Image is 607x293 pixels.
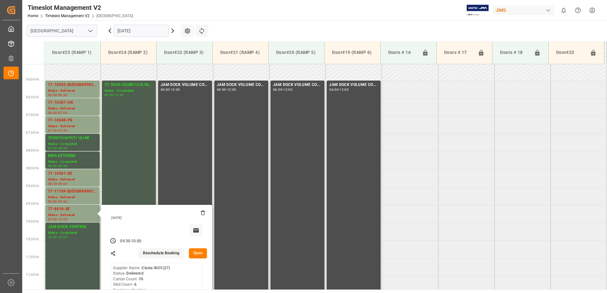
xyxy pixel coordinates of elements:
div: JAM DOCK VOLUME CONTROL [329,82,378,88]
div: JAM DOCK VOLUME CONTROL [161,82,210,88]
div: Status - Delivered [48,177,97,182]
div: Doors # 18 [497,47,531,59]
img: Exertis%20JAM%20-%20Email%20Logo.jpg_1722504956.jpg [467,5,489,16]
div: - [57,236,58,238]
a: Timeslot Management V2 [45,14,90,18]
div: 09:30 [120,238,130,244]
div: Timeslot Management V2 [28,3,133,12]
div: TERRYCHAPUT/ ULINE [48,135,97,141]
div: 12:00 [115,94,124,96]
span: 11:00 Hr [26,255,39,259]
div: 10:00 [58,218,67,221]
div: Status - Delivered [48,106,97,111]
div: 09:30 [58,200,67,203]
div: - [170,88,171,91]
input: Type to search/select [27,25,97,37]
span: 09:30 Hr [26,202,39,205]
div: 06:00 [48,94,57,96]
div: 08:30 [48,182,57,185]
div: 77-10561-DE [48,171,97,177]
div: Door#24 (RAMP 2) [106,47,151,58]
div: 07:30 [58,129,67,132]
div: 12:00 [227,88,236,91]
div: 07:00 [48,129,57,132]
div: - [226,88,227,91]
button: Open [189,248,207,258]
div: 12:00 [283,88,292,91]
span: 07:30 Hr [26,131,39,134]
div: - [338,88,339,91]
div: 10:00 [131,238,141,244]
div: 07:30 [48,147,57,150]
div: - [57,111,58,114]
div: Status - Completed [104,88,153,94]
div: 07:00 [58,111,67,114]
span: 10:00 Hr [26,220,39,223]
button: show 0 new notifications [557,3,571,17]
input: DD.MM.YYYY [114,25,169,37]
div: 09:00 [58,182,67,185]
div: 12:00 [58,236,67,238]
div: - [57,147,58,150]
div: Door#23 [554,47,587,59]
div: Door#22 (RAMP 3) [162,47,207,58]
div: Status - Completed [48,159,97,165]
div: 08:00 [48,165,57,167]
div: 06:00 [161,88,170,91]
button: Help Center [571,3,585,17]
button: JIMS [493,4,557,16]
button: Reschedule Booking [138,248,184,258]
span: 10:30 Hr [26,238,39,241]
div: JAM DOCK VOLUME CONTROL [217,82,266,88]
div: - [113,94,114,96]
span: 09:00 Hr [26,184,39,188]
div: 77-8410-SE [48,206,97,212]
div: Status - Completed [48,230,97,236]
div: 77-11104-[GEOGRAPHIC_DATA] [48,188,97,195]
div: 06:30 [58,94,67,96]
div: Status - Delivered [48,212,97,218]
div: Status - Delivered [48,195,97,200]
div: 12:00 [171,88,180,91]
span: 06:30 Hr [26,95,39,99]
div: 06:30 [48,111,57,114]
b: Delivered [126,271,143,276]
div: Door#20 (RAMP 5) [274,47,319,58]
div: 06:00 [104,94,114,96]
span: 08:00 Hr [26,149,39,152]
div: - [57,200,58,203]
div: 12:00 [339,88,349,91]
a: Home [28,14,38,18]
div: Door#21 (RAMP 4) [218,47,263,58]
div: 06:00 [273,88,282,91]
div: 77-9620-ID(IN01/32LINES) [104,82,153,88]
div: - [57,182,58,185]
div: Door#19 (RAMP 6) [330,47,375,58]
div: Status - Delivered [48,124,97,129]
div: Doors # 16 [386,47,419,59]
div: 08:00 [58,147,67,150]
div: - [57,129,58,132]
div: 06:00 [329,88,338,91]
div: - [130,238,131,244]
div: Door#25 (RAMP 1) [50,47,95,58]
div: 10:00 [48,236,57,238]
div: Status - Completed [48,141,97,147]
b: 6 [134,282,137,287]
button: open menu [85,26,95,36]
div: Doors # 17 [442,47,475,59]
div: 77-10553-[GEOGRAPHIC_DATA] [48,82,97,88]
div: JIMS [493,6,554,15]
div: 09:00 [48,200,57,203]
div: - [57,218,58,221]
span: 11:30 Hr [26,273,39,277]
span: 07:00 Hr [26,113,39,117]
div: [DATE] [109,216,205,220]
div: 77-10048-FR [48,117,97,124]
span: 08:30 Hr [26,166,39,170]
span: 06:00 Hr [26,78,39,81]
b: 76 [139,277,143,281]
b: Clavia INO1(27) [142,266,170,270]
div: - [57,94,58,96]
div: JAM DOCK VOLUME CONTROL [273,82,322,88]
